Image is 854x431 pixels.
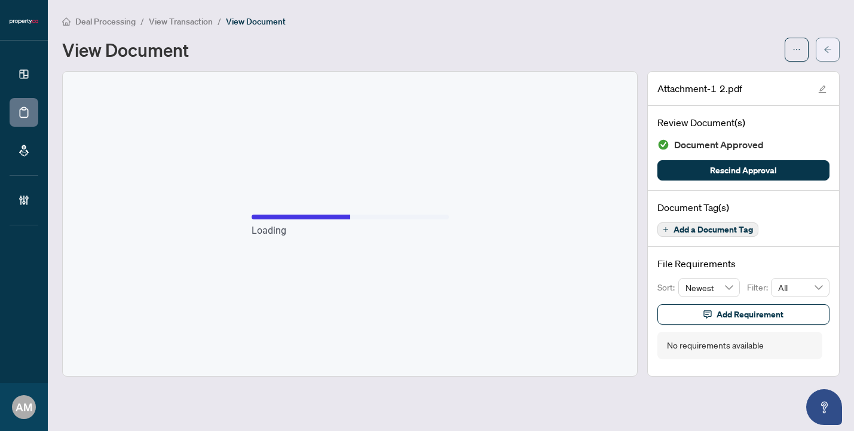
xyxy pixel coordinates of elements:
[149,16,213,27] span: View Transaction
[657,222,758,237] button: Add a Document Tag
[657,81,742,96] span: Attachment-1 2.pdf
[657,256,829,271] h4: File Requirements
[747,281,771,294] p: Filter:
[140,14,144,28] li: /
[226,16,286,27] span: View Document
[674,225,753,234] span: Add a Document Tag
[75,16,136,27] span: Deal Processing
[685,279,733,296] span: Newest
[657,281,678,294] p: Sort:
[792,45,801,54] span: ellipsis
[10,18,38,25] img: logo
[657,200,829,215] h4: Document Tag(s)
[710,161,777,180] span: Rescind Approval
[674,137,764,153] span: Document Approved
[824,45,832,54] span: arrow-left
[218,14,221,28] li: /
[778,279,822,296] span: All
[62,17,71,26] span: home
[16,399,32,415] span: AM
[657,115,829,130] h4: Review Document(s)
[657,304,829,325] button: Add Requirement
[717,305,783,324] span: Add Requirement
[62,40,189,59] h1: View Document
[818,85,827,93] span: edit
[657,139,669,151] img: Document Status
[663,227,669,233] span: plus
[806,389,842,425] button: Open asap
[667,339,764,352] div: No requirements available
[657,160,829,181] button: Rescind Approval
